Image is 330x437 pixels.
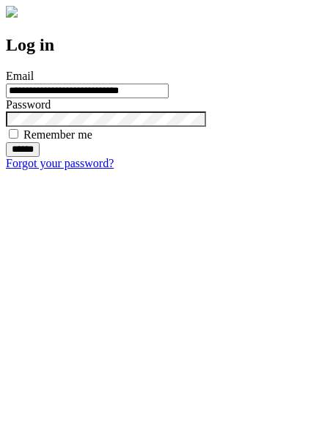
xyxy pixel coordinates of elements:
label: Password [6,98,51,111]
a: Forgot your password? [6,157,114,169]
label: Email [6,70,34,82]
h2: Log in [6,35,324,55]
img: logo-4e3dc11c47720685a147b03b5a06dd966a58ff35d612b21f08c02c0306f2b779.png [6,6,18,18]
label: Remember me [23,128,92,141]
